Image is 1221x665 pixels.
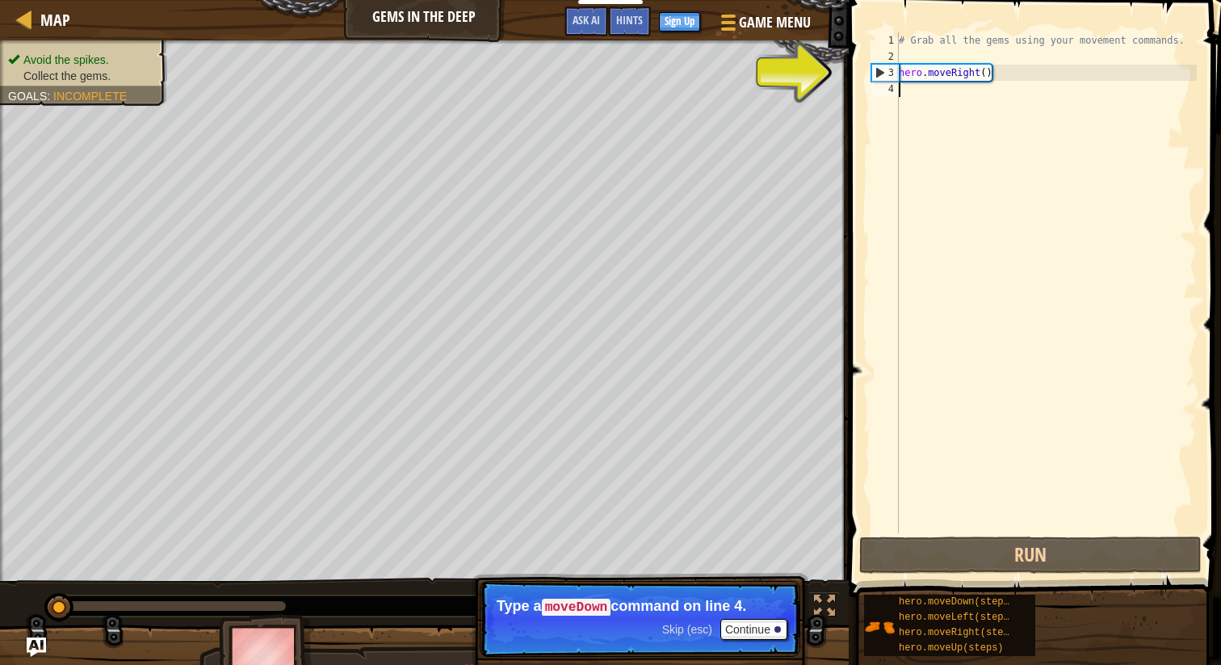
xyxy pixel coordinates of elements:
[859,537,1202,574] button: Run
[871,32,899,48] div: 1
[739,12,811,33] span: Game Menu
[871,48,899,65] div: 2
[497,598,783,616] p: Type a command on line 4.
[542,599,611,617] code: moveDown
[659,12,700,32] button: Sign Up
[808,591,841,625] button: Toggle fullscreen
[872,65,899,81] div: 3
[32,9,70,31] a: Map
[720,619,787,640] button: Continue
[27,638,46,657] button: Ask AI
[564,6,608,36] button: Ask AI
[864,612,895,642] img: portrait.png
[8,52,155,68] li: Avoid the spikes.
[899,612,1015,623] span: hero.moveLeft(steps)
[662,623,712,636] span: Skip (esc)
[871,81,899,97] div: 4
[899,642,1004,654] span: hero.moveUp(steps)
[40,9,70,31] span: Map
[899,627,1021,638] span: hero.moveRight(steps)
[53,90,127,103] span: Incomplete
[23,69,111,82] span: Collect the gems.
[8,90,47,103] span: Goals
[23,53,109,66] span: Avoid the spikes.
[616,12,643,27] span: Hints
[47,90,53,103] span: :
[573,12,600,27] span: Ask AI
[708,6,820,44] button: Game Menu
[899,596,1015,608] span: hero.moveDown(steps)
[8,68,155,84] li: Collect the gems.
